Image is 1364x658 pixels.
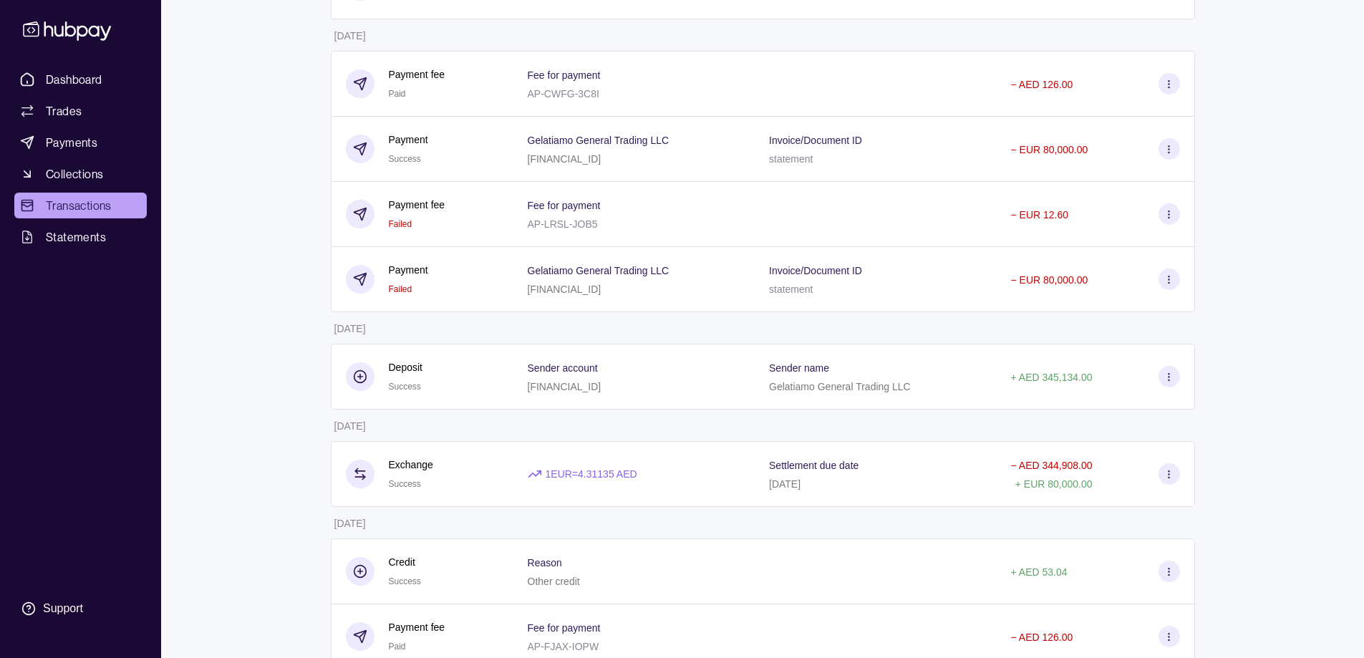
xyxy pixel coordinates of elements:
p: [DATE] [334,30,366,42]
p: Payment [389,262,428,278]
p: [FINANCIAL_ID] [528,381,601,392]
p: Fee for payment [528,622,601,634]
p: Fee for payment [528,200,601,211]
p: [DATE] [769,478,800,490]
p: statement [769,153,813,165]
p: Invoice/Document ID [769,265,862,276]
p: AP-CWFG-3C8I [528,88,599,100]
span: Collections [46,165,103,183]
p: + AED 345,134.00 [1011,372,1093,383]
p: + AED 53.04 [1011,566,1068,578]
p: Invoice/Document ID [769,135,862,146]
p: AP-LRSL-JOB5 [528,218,598,230]
span: Success [389,154,421,164]
span: Payments [46,134,97,151]
p: Payment [389,132,428,147]
p: Deposit [389,359,422,375]
p: − EUR 12.60 [1011,209,1069,221]
p: Payment fee [389,619,445,635]
a: Payments [14,130,147,155]
p: [DATE] [334,420,366,432]
p: + EUR 80,000.00 [1015,478,1093,490]
span: Success [389,479,421,489]
p: Reason [528,557,562,569]
p: Gelatiamo General Trading LLC [528,135,669,146]
p: 1 EUR = 4.31135 AED [546,466,637,482]
span: Paid [389,89,406,99]
p: [DATE] [334,323,366,334]
a: Transactions [14,193,147,218]
p: − EUR 80,000.00 [1011,144,1088,155]
span: Statements [46,228,106,246]
a: Dashboard [14,67,147,92]
p: Fee for payment [528,69,601,81]
a: Collections [14,161,147,187]
span: Dashboard [46,71,102,88]
p: Sender name [769,362,829,374]
p: Payment fee [389,197,445,213]
p: Exchange [389,457,433,473]
a: Support [14,594,147,624]
span: Failed [389,219,412,229]
p: statement [769,284,813,295]
span: Success [389,382,421,392]
p: [FINANCIAL_ID] [528,153,601,165]
p: Gelatiamo General Trading LLC [528,265,669,276]
p: [FINANCIAL_ID] [528,284,601,295]
p: Sender account [528,362,598,374]
p: − AED 126.00 [1011,632,1073,643]
p: AP-FJAX-IOPW [528,641,599,652]
p: Gelatiamo General Trading LLC [769,381,911,392]
p: Other credit [528,576,580,587]
p: Credit [389,554,421,570]
p: − AED 126.00 [1011,79,1073,90]
span: Paid [389,642,406,652]
p: Payment fee [389,67,445,82]
span: Transactions [46,197,112,214]
div: Support [43,601,83,616]
span: Failed [389,284,412,294]
p: Settlement due date [769,460,858,471]
a: Statements [14,224,147,250]
span: Success [389,576,421,586]
p: − EUR 80,000.00 [1011,274,1088,286]
p: − AED 344,908.00 [1011,460,1093,471]
a: Trades [14,98,147,124]
span: Trades [46,102,82,120]
p: [DATE] [334,518,366,529]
